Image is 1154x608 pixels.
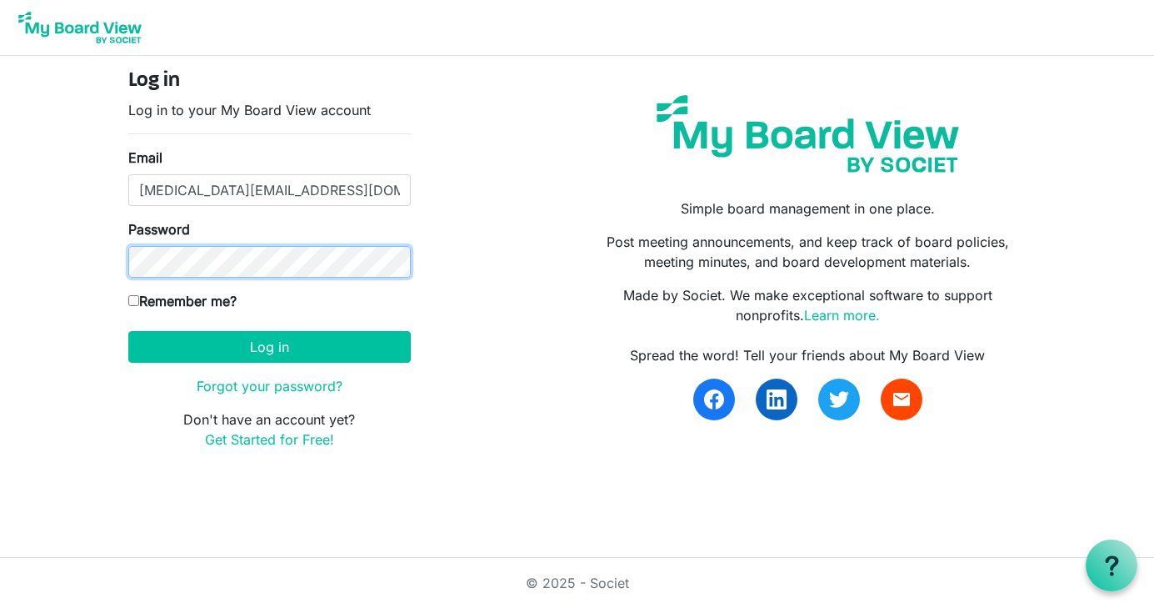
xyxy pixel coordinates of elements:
[13,7,147,48] img: My Board View Logo
[892,389,912,410] span: email
[804,307,880,324] a: Learn more.
[589,285,1026,325] p: Made by Societ. We make exceptional software to support nonprofits.
[589,345,1026,365] div: Spread the word! Tell your friends about My Board View
[881,379,922,420] a: email
[197,378,342,394] a: Forgot your password?
[644,83,972,185] img: my-board-view-societ.svg
[205,431,334,448] a: Get Started for Free!
[128,331,411,363] button: Log in
[128,148,162,168] label: Email
[128,219,190,239] label: Password
[704,389,724,410] img: facebook.svg
[589,198,1026,219] p: Simple board management in one place.
[829,389,849,410] img: twitter.svg
[128,295,139,306] input: Remember me?
[589,232,1026,272] p: Post meeting announcements, and keep track of board policies, meeting minutes, and board developm...
[128,100,411,120] p: Log in to your My Board View account
[526,575,629,591] a: © 2025 - Societ
[128,410,411,450] p: Don't have an account yet?
[128,291,237,311] label: Remember me?
[767,389,787,410] img: linkedin.svg
[128,69,411,93] h4: Log in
